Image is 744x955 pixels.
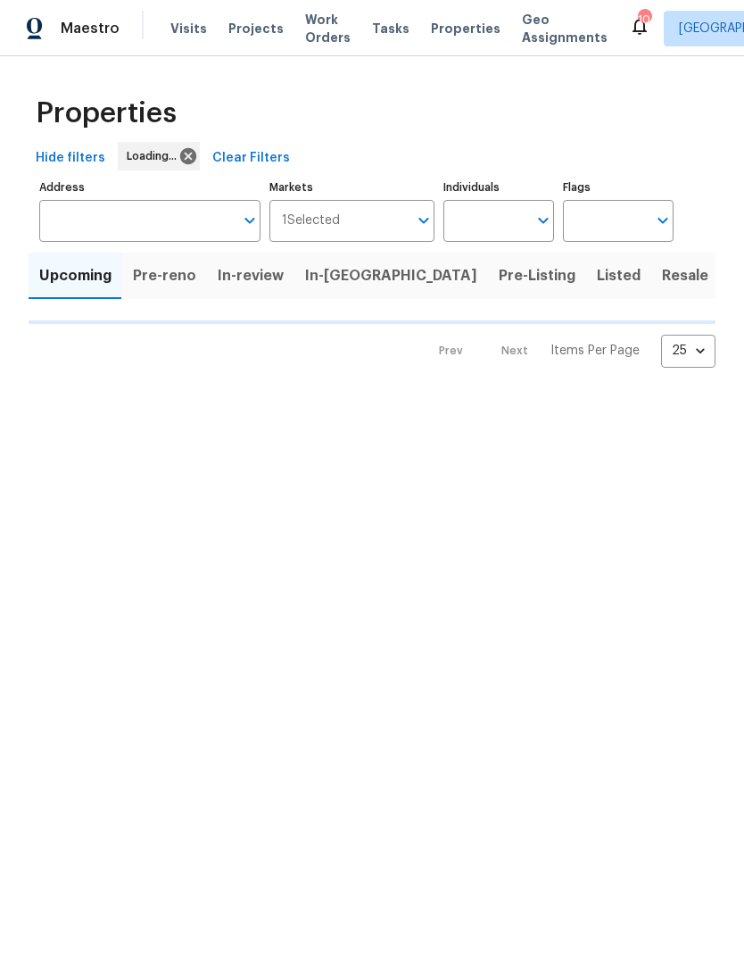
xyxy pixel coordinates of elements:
[212,147,290,170] span: Clear Filters
[39,182,260,193] label: Address
[531,208,556,233] button: Open
[36,104,177,122] span: Properties
[305,11,351,46] span: Work Orders
[61,20,120,37] span: Maestro
[29,142,112,175] button: Hide filters
[36,147,105,170] span: Hide filters
[133,263,196,288] span: Pre-reno
[422,335,715,368] nav: Pagination Navigation
[118,142,200,170] div: Loading...
[39,263,112,288] span: Upcoming
[228,20,284,37] span: Projects
[170,20,207,37] span: Visits
[305,263,477,288] span: In-[GEOGRAPHIC_DATA]
[499,263,575,288] span: Pre-Listing
[443,182,554,193] label: Individuals
[563,182,674,193] label: Flags
[597,263,641,288] span: Listed
[127,147,184,165] span: Loading...
[411,208,436,233] button: Open
[661,328,715,374] div: 25
[372,22,409,35] span: Tasks
[550,342,640,360] p: Items Per Page
[269,182,435,193] label: Markets
[650,208,675,233] button: Open
[282,213,340,228] span: 1 Selected
[237,208,262,233] button: Open
[431,20,500,37] span: Properties
[218,263,284,288] span: In-review
[638,11,650,29] div: 10
[205,142,297,175] button: Clear Filters
[662,263,708,288] span: Resale
[522,11,608,46] span: Geo Assignments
